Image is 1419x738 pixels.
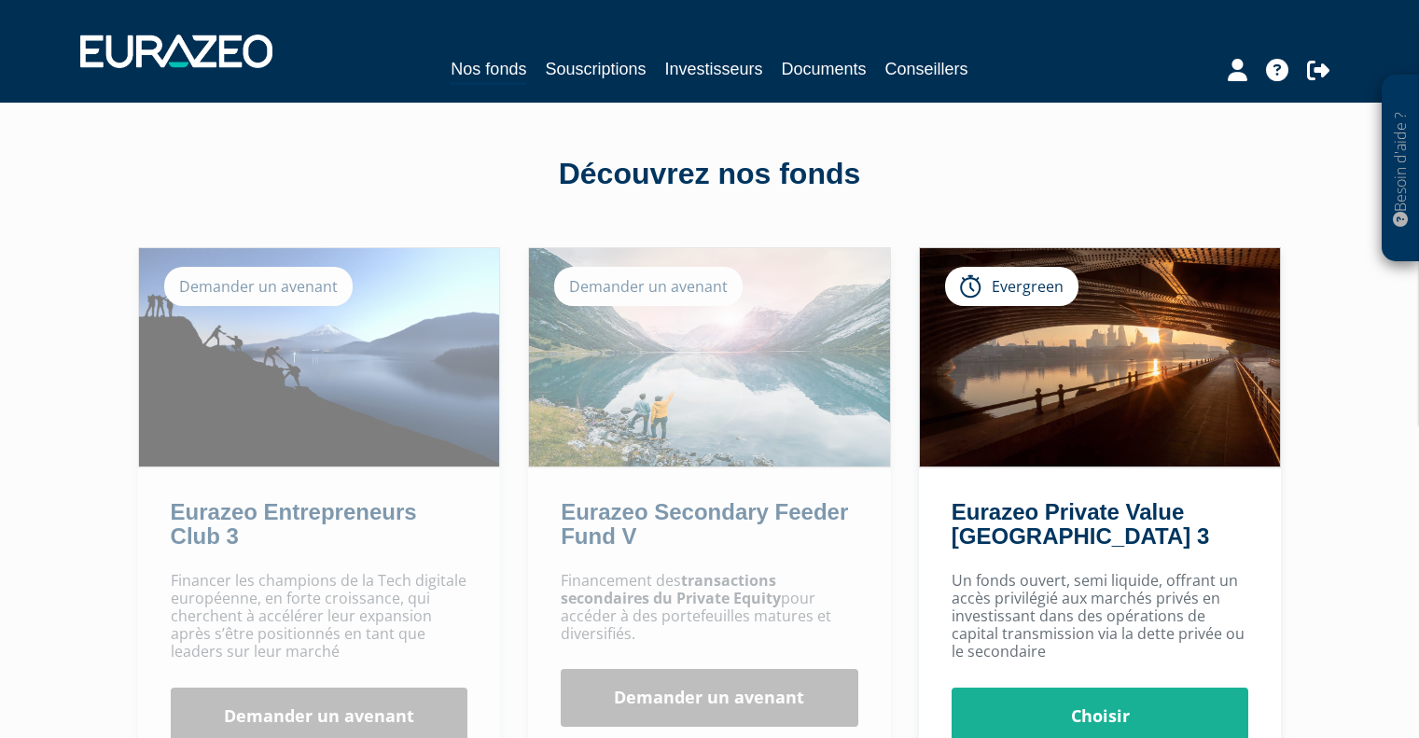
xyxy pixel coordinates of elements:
[885,56,968,82] a: Conseillers
[561,669,858,727] a: Demander un avenant
[554,267,743,306] div: Demander un avenant
[664,56,762,82] a: Investisseurs
[561,499,848,549] a: Eurazeo Secondary Feeder Fund V
[178,153,1242,196] div: Découvrez nos fonds
[920,248,1281,466] img: Eurazeo Private Value Europe 3
[561,570,781,608] strong: transactions secondaires du Private Equity
[139,248,500,466] img: Eurazeo Entrepreneurs Club 3
[171,572,468,661] p: Financer les champions de la Tech digitale européenne, en forte croissance, qui cherchent à accél...
[952,572,1249,661] p: Un fonds ouvert, semi liquide, offrant un accès privilégié aux marchés privés en investissant dan...
[529,248,890,466] img: Eurazeo Secondary Feeder Fund V
[945,267,1078,306] div: Evergreen
[164,267,353,306] div: Demander un avenant
[952,499,1209,549] a: Eurazeo Private Value [GEOGRAPHIC_DATA] 3
[171,499,417,549] a: Eurazeo Entrepreneurs Club 3
[80,35,272,68] img: 1732889491-logotype_eurazeo_blanc_rvb.png
[561,572,858,644] p: Financement des pour accéder à des portefeuilles matures et diversifiés.
[782,56,867,82] a: Documents
[451,56,526,85] a: Nos fonds
[1390,85,1412,253] p: Besoin d'aide ?
[545,56,646,82] a: Souscriptions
